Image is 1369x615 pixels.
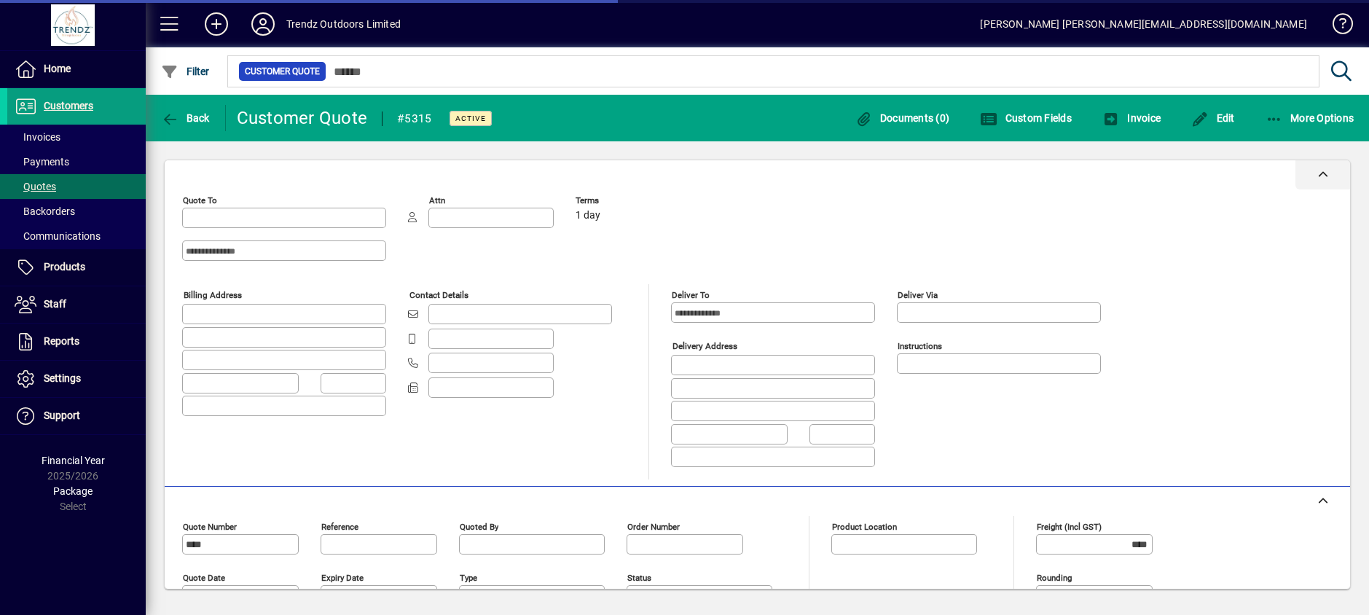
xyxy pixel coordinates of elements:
[15,230,101,242] span: Communications
[245,64,320,79] span: Customer Quote
[157,105,213,131] button: Back
[15,181,56,192] span: Quotes
[1037,521,1102,531] mat-label: Freight (incl GST)
[161,112,210,124] span: Back
[15,131,60,143] span: Invoices
[7,249,146,286] a: Products
[157,58,213,85] button: Filter
[161,66,210,77] span: Filter
[42,455,105,466] span: Financial Year
[7,199,146,224] a: Backorders
[1037,572,1072,582] mat-label: Rounding
[576,210,600,222] span: 1 day
[44,261,85,273] span: Products
[44,100,93,111] span: Customers
[976,105,1075,131] button: Custom Fields
[980,112,1072,124] span: Custom Fields
[1262,105,1358,131] button: More Options
[397,107,431,130] div: #5315
[183,195,217,205] mat-label: Quote To
[429,195,445,205] mat-label: Attn
[44,410,80,421] span: Support
[1191,112,1235,124] span: Edit
[1188,105,1239,131] button: Edit
[7,149,146,174] a: Payments
[15,205,75,217] span: Backorders
[460,521,498,531] mat-label: Quoted by
[855,112,949,124] span: Documents (0)
[898,341,942,351] mat-label: Instructions
[7,51,146,87] a: Home
[7,174,146,199] a: Quotes
[15,156,69,168] span: Payments
[7,324,146,360] a: Reports
[7,125,146,149] a: Invoices
[44,298,66,310] span: Staff
[183,521,237,531] mat-label: Quote number
[44,63,71,74] span: Home
[237,106,368,130] div: Customer Quote
[321,572,364,582] mat-label: Expiry date
[7,361,146,397] a: Settings
[286,12,401,36] div: Trendz Outdoors Limited
[576,196,663,205] span: Terms
[1266,112,1354,124] span: More Options
[146,105,226,131] app-page-header-button: Back
[183,572,225,582] mat-label: Quote date
[44,335,79,347] span: Reports
[898,290,938,300] mat-label: Deliver via
[7,286,146,323] a: Staff
[44,372,81,384] span: Settings
[1102,112,1161,124] span: Invoice
[53,485,93,497] span: Package
[240,11,286,37] button: Profile
[193,11,240,37] button: Add
[7,398,146,434] a: Support
[455,114,486,123] span: Active
[321,521,358,531] mat-label: Reference
[851,105,953,131] button: Documents (0)
[7,224,146,248] a: Communications
[627,521,680,531] mat-label: Order number
[1099,105,1164,131] button: Invoice
[460,572,477,582] mat-label: Type
[980,12,1307,36] div: [PERSON_NAME] [PERSON_NAME][EMAIL_ADDRESS][DOMAIN_NAME]
[832,521,897,531] mat-label: Product location
[672,290,710,300] mat-label: Deliver To
[627,572,651,582] mat-label: Status
[1322,3,1351,50] a: Knowledge Base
